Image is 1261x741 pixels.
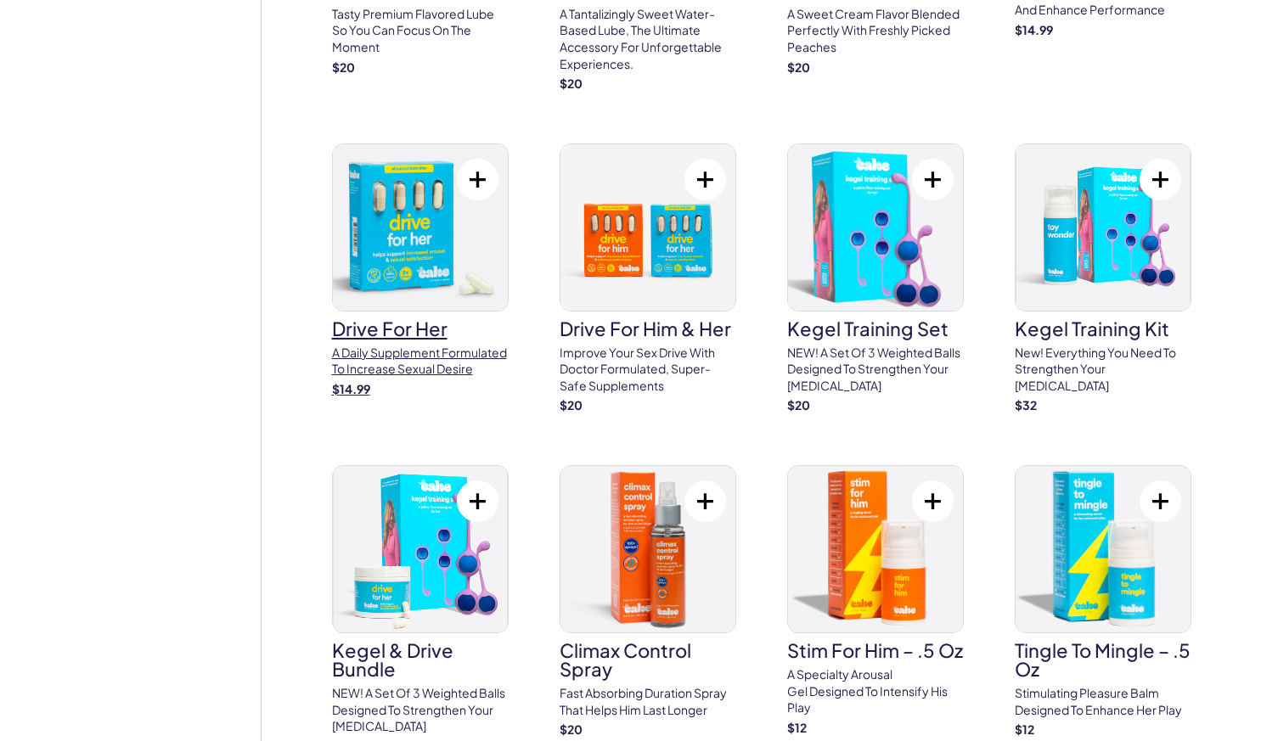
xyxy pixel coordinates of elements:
[1015,397,1037,413] strong: $ 32
[560,345,736,395] p: Improve your sex drive with doctor formulated, super-safe supplements
[787,59,810,75] strong: $ 20
[1015,345,1191,395] p: New! Everything you need to strengthen your [MEDICAL_DATA]
[560,319,736,338] h3: drive for him & her
[787,465,964,736] a: Stim For Him – .5 ozStim For Him – .5 ozA specialty arousal gel designed to intensify his play$12
[787,319,964,338] h3: Kegel Training Set
[333,144,508,311] img: drive for her
[788,144,963,311] img: Kegel Training Set
[332,345,509,378] p: A daily supplement formulated to increase sexual desire
[332,6,509,56] p: Tasty premium flavored lube so you can focus on the moment
[1015,319,1191,338] h3: Kegel Training Kit
[787,397,810,413] strong: $ 20
[332,641,509,678] h3: Kegel & Drive Bundle
[788,466,963,632] img: Stim For Him – .5 oz
[787,720,807,735] strong: $ 12
[1016,466,1191,632] img: Tingle To Mingle – .5 oz
[560,721,583,737] strong: $ 20
[332,685,509,735] p: NEW! A set of 3 weighted balls designed to strengthen your [MEDICAL_DATA]
[332,59,355,75] strong: $ 20
[787,666,964,716] p: A specialty arousal gel designed to intensify his play
[1015,721,1034,737] strong: $ 12
[560,6,736,72] p: A tantalizingly sweet water-based lube, the ultimate accessory for unforgettable experiences.
[787,6,964,56] p: A sweet cream flavor blended perfectly with freshly picked peaches
[560,466,735,632] img: Climax Control Spray
[1016,144,1191,311] img: Kegel Training Kit
[560,685,736,718] p: Fast absorbing duration spray that helps him last longer
[787,143,964,414] a: Kegel Training SetKegel Training SetNEW! A set of 3 weighted balls designed to strengthen your [M...
[560,641,736,678] h3: Climax Control Spray
[787,641,964,660] h3: Stim For Him – .5 oz
[332,381,370,396] strong: $ 14.99
[1015,685,1191,718] p: Stimulating pleasure balm designed to enhance her play
[1015,143,1191,414] a: Kegel Training KitKegel Training KitNew! Everything you need to strengthen your [MEDICAL_DATA]$32
[1015,641,1191,678] h3: Tingle To Mingle – .5 oz
[787,345,964,395] p: NEW! A set of 3 weighted balls designed to strengthen your [MEDICAL_DATA]
[560,143,736,414] a: drive for him & herdrive for him & herImprove your sex drive with doctor formulated, super-safe s...
[560,465,736,738] a: Climax Control SprayClimax Control SprayFast absorbing duration spray that helps him last longer$20
[560,397,583,413] strong: $ 20
[560,144,735,311] img: drive for him & her
[1015,22,1053,37] strong: $ 14.99
[332,319,509,338] h3: drive for her
[1015,465,1191,738] a: Tingle To Mingle – .5 ozTingle To Mingle – .5 ozStimulating pleasure balm designed to enhance her...
[333,466,508,632] img: Kegel & Drive Bundle
[560,76,583,91] strong: $ 20
[332,143,509,398] a: drive for herdrive for herA daily supplement formulated to increase sexual desire$14.99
